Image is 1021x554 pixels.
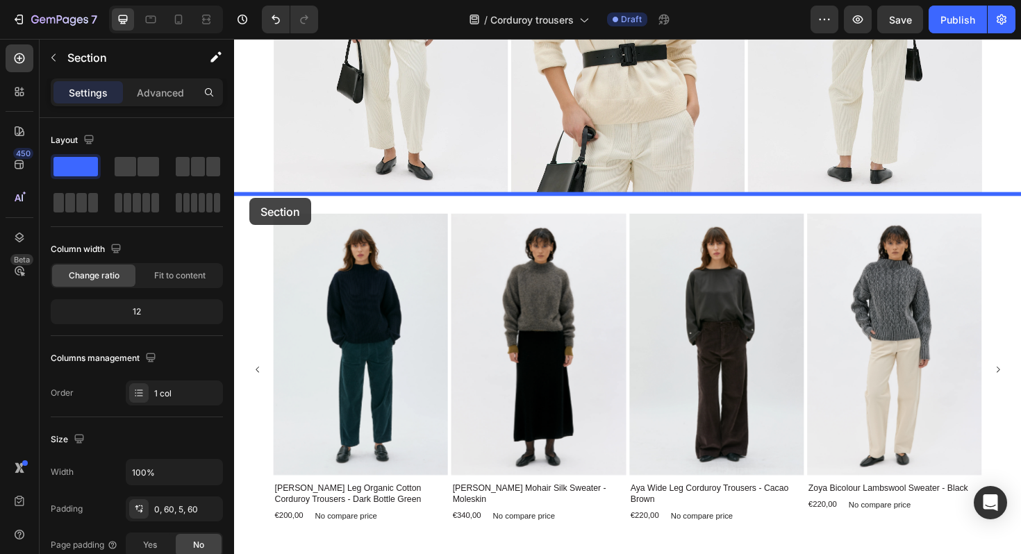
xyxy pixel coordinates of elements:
div: 1 col [154,387,219,400]
div: 450 [13,148,33,159]
div: Page padding [51,539,118,551]
span: / [484,12,488,27]
div: Size [51,430,88,449]
div: Beta [10,254,33,265]
span: Draft [621,13,642,26]
span: Yes [143,539,157,551]
span: Corduroy trousers [490,12,574,27]
iframe: Design area [234,39,1021,554]
button: 7 [6,6,103,33]
span: Save [889,14,912,26]
div: Open Intercom Messenger [974,486,1007,519]
span: Fit to content [154,269,206,282]
p: Advanced [137,85,184,100]
div: Column width [51,240,124,259]
div: 12 [53,302,220,321]
button: Save [877,6,923,33]
p: Settings [69,85,108,100]
div: Layout [51,131,97,150]
span: No [193,539,204,551]
div: 0, 60, 5, 60 [154,503,219,516]
p: Section [67,49,181,66]
div: Columns management [51,349,159,368]
button: Publish [929,6,987,33]
span: Change ratio [69,269,119,282]
div: Undo/Redo [262,6,318,33]
div: Padding [51,503,83,515]
div: Width [51,466,74,478]
div: Order [51,387,74,399]
div: Publish [940,12,975,27]
p: 7 [91,11,97,28]
input: Auto [126,460,222,485]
